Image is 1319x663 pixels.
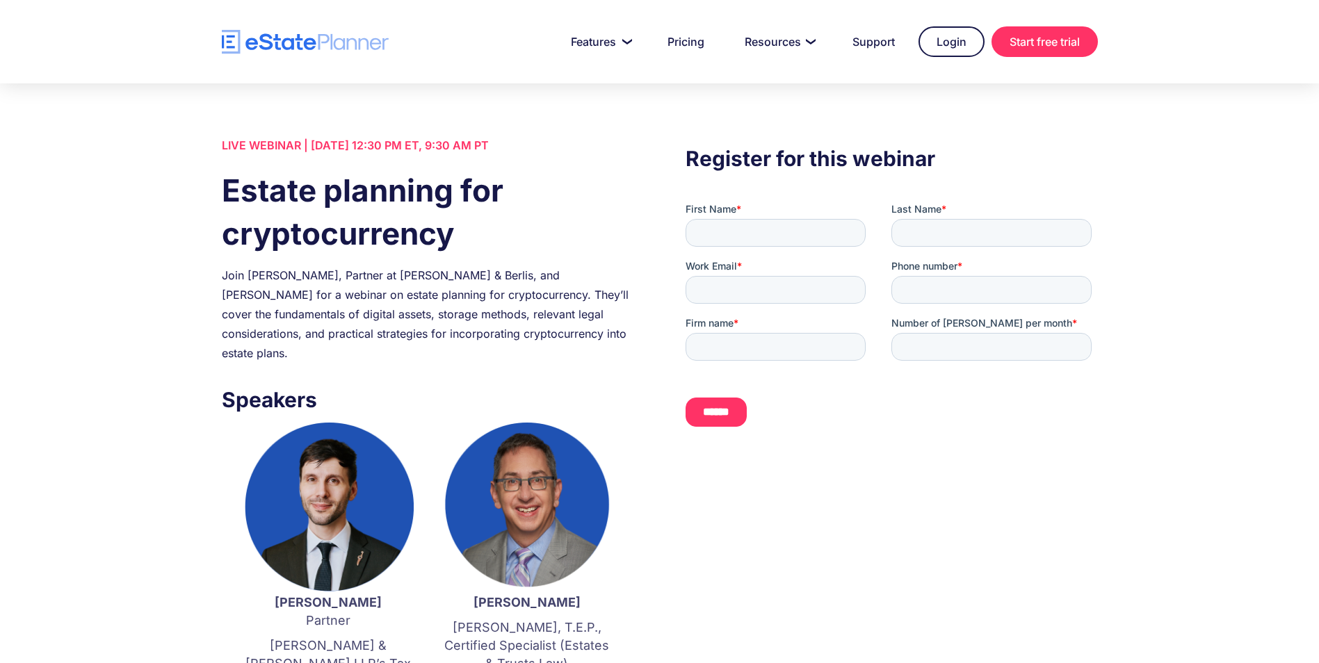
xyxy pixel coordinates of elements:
[474,595,581,609] strong: [PERSON_NAME]
[836,28,912,56] a: Support
[686,142,1097,174] h3: Register for this webinar
[275,595,382,609] strong: [PERSON_NAME]
[686,202,1097,439] iframe: Form 0
[992,26,1098,57] a: Start free trial
[222,265,633,363] div: Join [PERSON_NAME], Partner at [PERSON_NAME] & Berlis, and [PERSON_NAME] for a webinar on estate ...
[651,28,721,56] a: Pricing
[728,28,829,56] a: Resources
[222,384,633,416] h3: Speakers
[243,594,414,630] p: Partner
[919,26,985,57] a: Login
[222,30,389,54] a: home
[554,28,644,56] a: Features
[222,136,633,155] div: LIVE WEBINAR | [DATE] 12:30 PM ET, 9:30 AM PT
[222,169,633,255] h1: Estate planning for cryptocurrency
